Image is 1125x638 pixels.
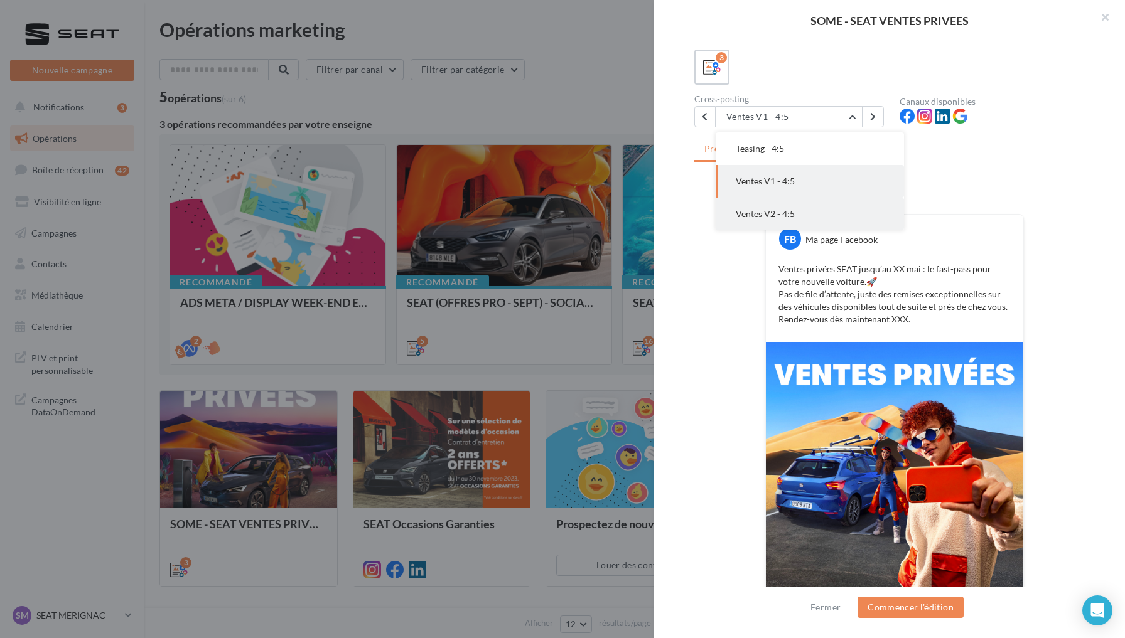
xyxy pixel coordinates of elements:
[900,97,1095,106] div: Canaux disponibles
[736,143,784,154] span: Teasing - 4:5
[674,15,1105,26] div: SOME - SEAT VENTES PRIVEES
[1082,595,1112,625] div: Open Intercom Messenger
[779,228,801,250] div: FB
[716,132,904,165] button: Teasing - 4:5
[778,263,1011,326] p: Ventes privées SEAT jusqu’au XX mai : le fast-pass pour votre nouvelle voiture.🚀 Pas de file d’at...
[694,95,890,104] div: Cross-posting
[736,176,795,186] span: Ventes V1 - 4:5
[716,165,904,198] button: Ventes V1 - 4:5
[858,597,964,618] button: Commencer l'édition
[716,52,727,63] div: 3
[805,600,846,615] button: Fermer
[805,233,878,246] div: Ma page Facebook
[716,106,863,127] button: Ventes V1 - 4:5
[736,208,795,219] span: Ventes V2 - 4:5
[716,198,904,230] button: Ventes V2 - 4:5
